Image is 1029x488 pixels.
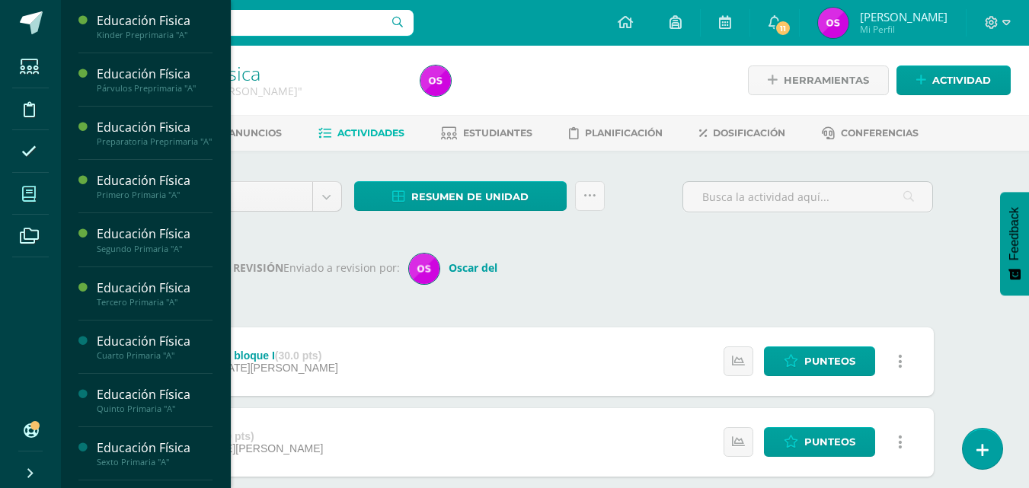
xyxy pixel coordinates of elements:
[97,119,213,136] div: Educación Fisica
[97,190,213,200] div: Primero Primaria "A"
[97,333,213,350] div: Educación Física
[97,12,213,30] div: Educación Fisica
[1000,192,1029,295] button: Feedback - Mostrar encuesta
[409,254,439,284] img: da36a505efe5a970cd463fe4abcda091.png
[411,183,529,211] span: Resumen de unidad
[569,121,663,145] a: Planificación
[764,346,875,376] a: Punteos
[97,225,213,254] a: Educación FísicaSegundo Primaria "A"
[318,121,404,145] a: Actividades
[409,260,503,275] a: Oscar del
[97,386,213,403] div: Educación Física
[174,430,323,442] div: Guia 6
[97,333,213,361] a: Educación FísicaCuarto Primaria "A"
[818,8,848,38] img: 2d06574e4a54bdb27e2c8d2f92f344e7.png
[337,127,404,139] span: Actividades
[896,65,1011,95] a: Actividad
[97,457,213,467] div: Sexto Primaria "A"
[97,119,213,147] a: Educación FisicaPreparatoria Preprimaria "A"
[860,9,948,24] span: [PERSON_NAME]
[841,127,919,139] span: Conferencias
[228,127,282,139] span: Anuncios
[275,349,321,362] strong: (30.0 pts)
[420,65,451,96] img: 2d06574e4a54bdb27e2c8d2f92f344e7.png
[217,362,338,374] span: [DATE][PERSON_NAME]
[97,439,213,467] a: Educación FísicaSexto Primaria "A"
[202,442,323,455] span: [DATE][PERSON_NAME]
[97,244,213,254] div: Segundo Primaria "A"
[97,386,213,414] a: Educación FísicaQuinto Primaria "A"
[699,121,785,145] a: Dosificación
[158,182,341,211] a: Unidad 1
[119,84,402,98] div: Segundo Básicos 'Newton'
[441,121,532,145] a: Estudiantes
[97,136,213,147] div: Preparatoria Preprimaria "A"
[119,62,402,84] h1: Educación Física
[97,172,213,190] div: Educación Física
[97,12,213,40] a: Educación FisicaKinder Preprimaria "A"
[283,260,400,275] span: Enviado a revision por:
[97,172,213,200] a: Educación FísicaPrimero Primaria "A"
[932,66,991,94] span: Actividad
[463,127,532,139] span: Estudiantes
[713,127,785,139] span: Dosificación
[748,65,889,95] a: Herramientas
[97,439,213,457] div: Educación Física
[97,403,213,414] div: Quinto Primaria "A"
[449,260,497,275] strong: Oscar del
[683,182,932,212] input: Busca la actividad aquí...
[97,297,213,308] div: Tercero Primaria "A"
[585,127,663,139] span: Planificación
[97,65,213,94] a: Educación FísicaPárvulos Preprimaria "A"
[804,428,855,456] span: Punteos
[97,279,213,308] a: Educación FísicaTercero Primaria "A"
[97,30,213,40] div: Kinder Preprimaria "A"
[97,225,213,243] div: Educación Física
[860,23,948,36] span: Mi Perfil
[71,10,414,36] input: Busca un usuario...
[1008,207,1021,260] span: Feedback
[775,20,791,37] span: 11
[208,121,282,145] a: Anuncios
[169,182,301,211] span: Unidad 1
[804,347,855,375] span: Punteos
[174,349,337,362] div: Evaluacion bloque I
[97,83,213,94] div: Párvulos Preprimaria "A"
[764,427,875,457] a: Punteos
[784,66,869,94] span: Herramientas
[354,181,567,211] a: Resumen de unidad
[97,279,213,297] div: Educación Física
[822,121,919,145] a: Conferencias
[97,65,213,83] div: Educación Física
[97,350,213,361] div: Cuarto Primaria "A"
